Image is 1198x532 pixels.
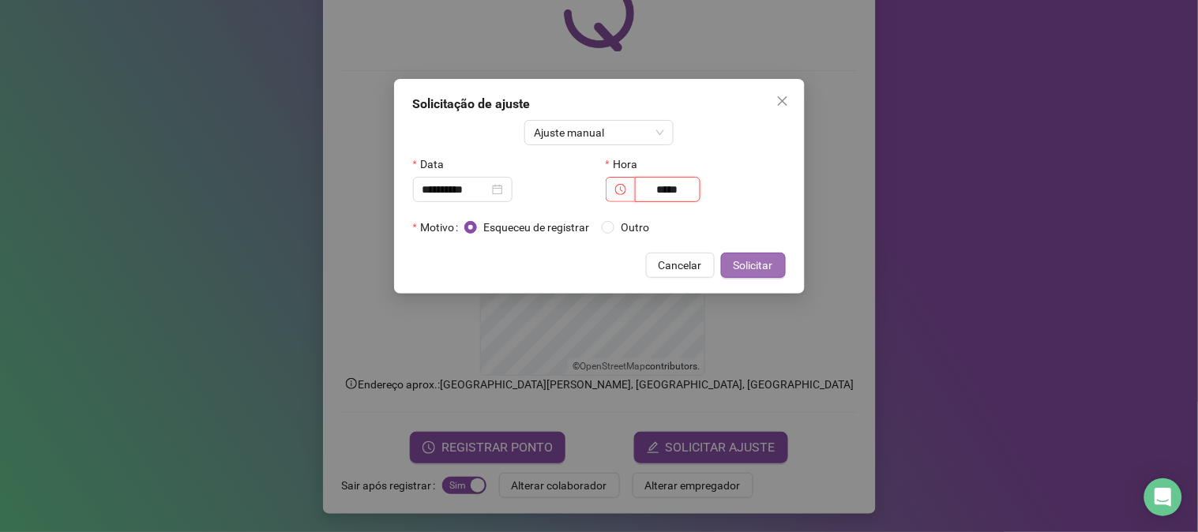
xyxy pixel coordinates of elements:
[534,121,664,144] span: Ajuste manual
[413,215,464,240] label: Motivo
[770,88,795,114] button: Close
[1144,478,1182,516] div: Open Intercom Messenger
[615,184,626,195] span: clock-circle
[721,253,786,278] button: Solicitar
[614,219,655,236] span: Outro
[413,152,454,177] label: Data
[734,257,773,274] span: Solicitar
[646,253,715,278] button: Cancelar
[477,219,595,236] span: Esqueceu de registrar
[659,257,702,274] span: Cancelar
[413,95,786,114] div: Solicitação de ajuste
[606,152,648,177] label: Hora
[776,95,789,107] span: close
